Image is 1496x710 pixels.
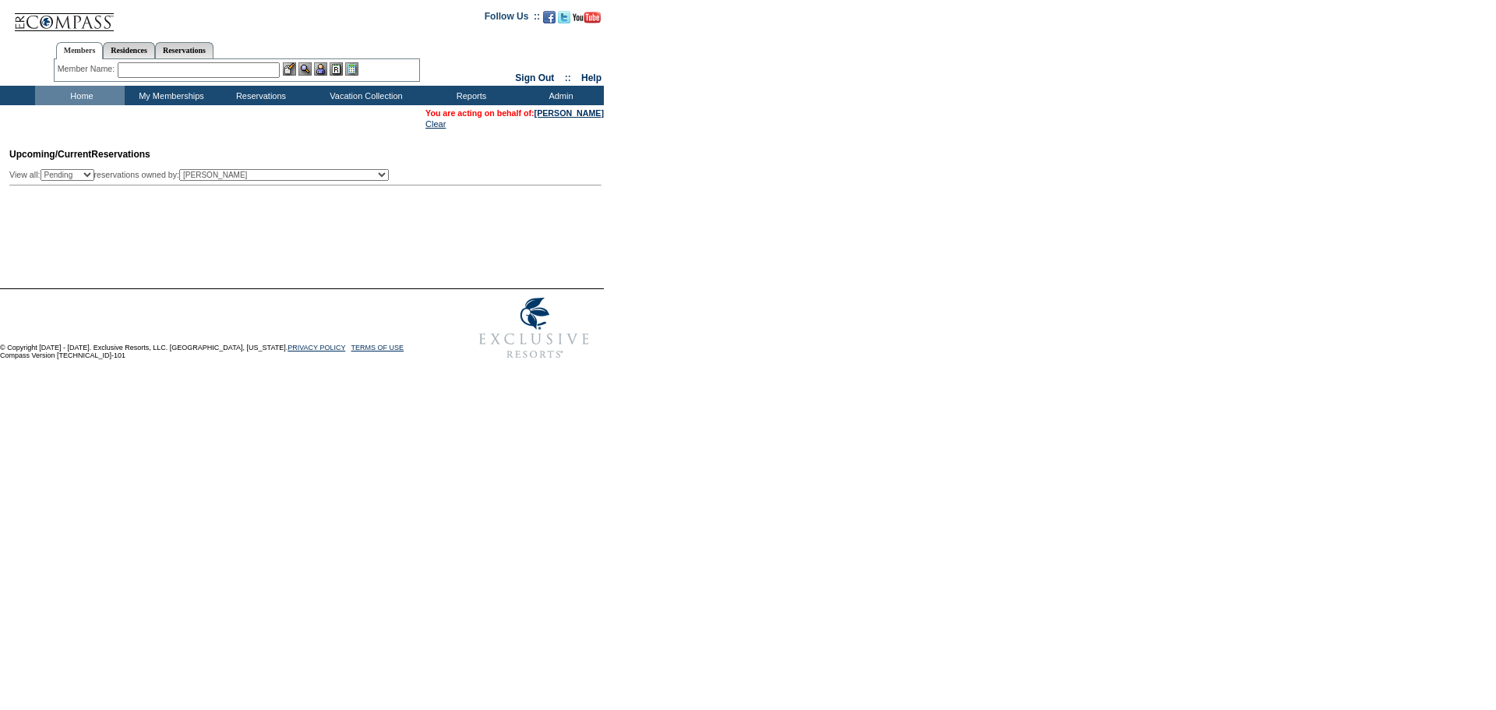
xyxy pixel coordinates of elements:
a: Follow us on Twitter [558,16,570,25]
img: Subscribe to our YouTube Channel [573,12,601,23]
div: Member Name: [58,62,118,76]
a: Reservations [155,42,213,58]
img: Reservations [330,62,343,76]
span: Reservations [9,149,150,160]
a: Members [56,42,104,59]
span: :: [565,72,571,83]
td: Home [35,86,125,105]
td: Reports [425,86,514,105]
a: Clear [425,119,446,129]
a: TERMS OF USE [351,344,404,351]
img: Impersonate [314,62,327,76]
img: Follow us on Twitter [558,11,570,23]
span: Upcoming/Current [9,149,91,160]
a: Help [581,72,602,83]
span: You are acting on behalf of: [425,108,604,118]
td: Reservations [214,86,304,105]
td: My Memberships [125,86,214,105]
a: Subscribe to our YouTube Channel [573,16,601,25]
td: Vacation Collection [304,86,425,105]
a: [PERSON_NAME] [535,108,604,118]
img: View [298,62,312,76]
a: Residences [103,42,155,58]
img: Become our fan on Facebook [543,11,556,23]
td: Admin [514,86,604,105]
a: PRIVACY POLICY [288,344,345,351]
img: b_calculator.gif [345,62,358,76]
a: Sign Out [515,72,554,83]
img: Exclusive Resorts [464,289,604,367]
td: Follow Us :: [485,9,540,28]
a: Become our fan on Facebook [543,16,556,25]
img: b_edit.gif [283,62,296,76]
div: View all: reservations owned by: [9,169,396,181]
